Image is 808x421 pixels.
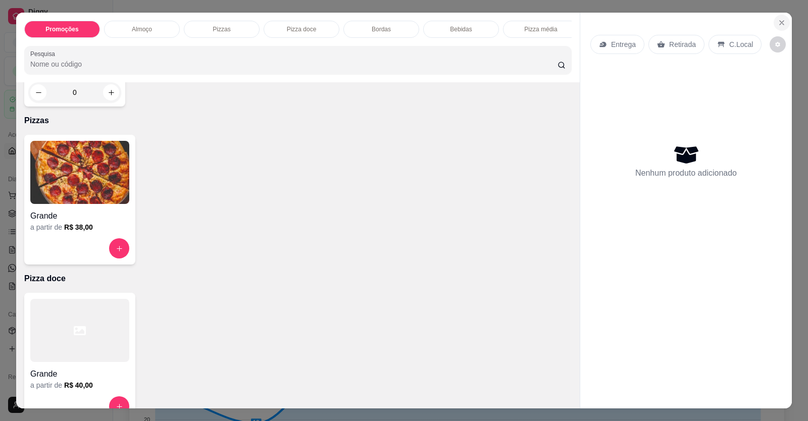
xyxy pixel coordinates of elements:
h6: R$ 38,00 [64,222,93,232]
button: decrease-product-quantity [30,84,46,100]
h4: Grande [30,368,129,380]
img: product-image [30,141,129,204]
button: increase-product-quantity [109,396,129,416]
div: a partir de [30,380,129,390]
p: Pizzas [213,25,230,33]
p: Nenhum produto adicionado [635,167,737,179]
p: C.Local [729,39,753,49]
div: a partir de [30,222,129,232]
p: Pizzas [24,115,572,127]
p: Pizza doce [287,25,317,33]
p: Retirada [669,39,696,49]
button: increase-product-quantity [109,238,129,258]
p: Bordas [372,25,391,33]
p: Pizza doce [24,273,572,285]
p: Almoço [132,25,152,33]
button: Close [774,15,790,31]
p: Pizza média [524,25,557,33]
input: Pesquisa [30,59,558,69]
label: Pesquisa [30,49,59,58]
button: decrease-product-quantity [770,36,786,52]
p: Promoções [45,25,78,33]
button: increase-product-quantity [103,84,119,100]
h6: R$ 40,00 [64,380,93,390]
p: Entrega [611,39,636,49]
h4: Grande [30,210,129,222]
p: Bebidas [450,25,472,33]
